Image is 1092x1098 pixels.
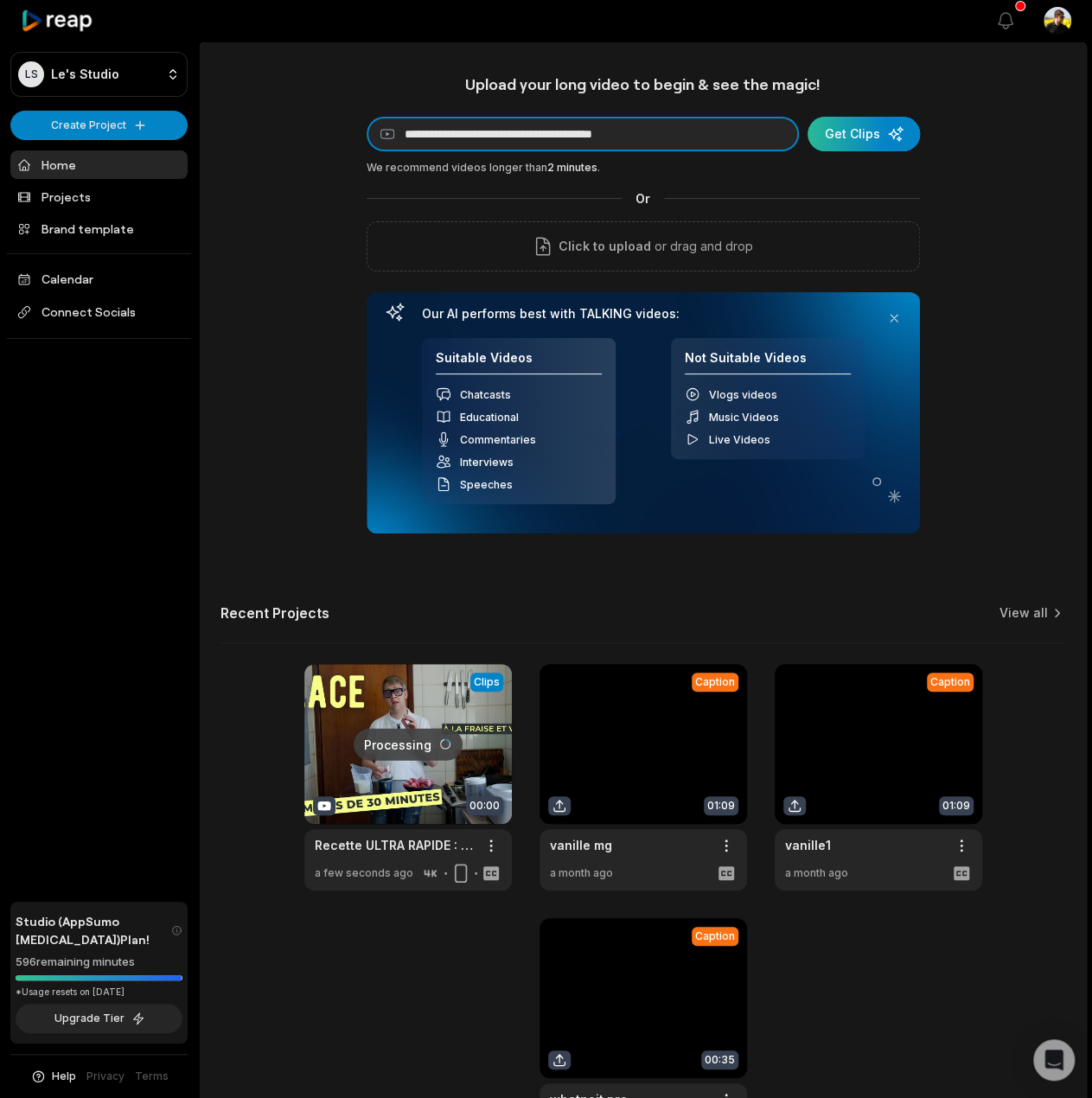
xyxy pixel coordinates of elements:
[547,161,597,174] span: 2 minutes
[16,1004,182,1033] button: Upgrade Tier
[709,388,777,401] span: Vlogs videos
[559,236,651,257] span: Click to upload
[10,150,188,179] a: Home
[460,411,519,424] span: Educational
[52,1069,76,1084] span: Help
[460,478,513,491] span: Speeches
[315,836,474,854] a: Recette ULTRA RAPIDE : Glace à la Fraise et Vanille Tahitienne en 30 Minutes !
[460,388,511,401] span: Chatcasts
[422,306,865,322] h3: Our AI performs best with TALKING videos:
[460,456,514,469] span: Interviews
[51,67,119,82] p: Le's Studio
[685,350,851,375] h4: Not Suitable Videos
[10,214,188,243] a: Brand template
[10,182,188,211] a: Projects
[16,912,171,948] span: Studio (AppSumo [MEDICAL_DATA]) Plan!
[1033,1039,1075,1081] div: Open Intercom Messenger
[10,265,188,293] a: Calendar
[808,117,920,151] button: Get Clips
[550,836,612,854] a: vanille mg
[622,189,664,207] span: Or
[10,111,188,140] button: Create Project
[460,433,536,446] span: Commentaries
[785,836,831,854] a: vanille1
[10,297,188,328] span: Connect Socials
[30,1069,76,1084] button: Help
[135,1069,169,1084] a: Terms
[709,433,770,446] span: Live Videos
[709,411,779,424] span: Music Videos
[436,350,602,375] h4: Suitable Videos
[367,74,920,94] h1: Upload your long video to begin & see the magic!
[86,1069,125,1084] a: Privacy
[16,954,182,971] div: 596 remaining minutes
[999,604,1048,622] a: View all
[367,160,920,176] div: We recommend videos longer than .
[651,236,753,257] p: or drag and drop
[220,604,329,622] h2: Recent Projects
[16,986,182,999] div: *Usage resets on [DATE]
[18,61,44,87] div: LS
